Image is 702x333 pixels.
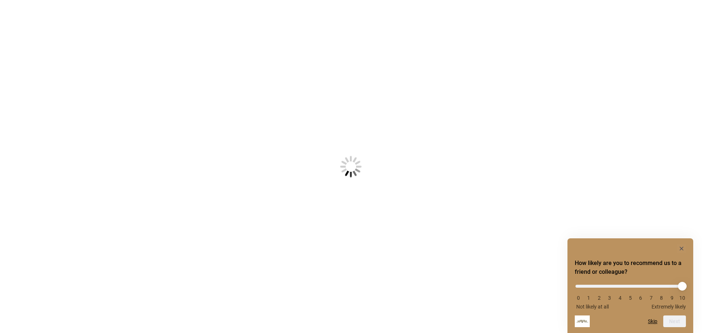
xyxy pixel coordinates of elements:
li: 0 [575,295,582,301]
li: 2 [596,295,603,301]
button: Hide survey [677,244,686,253]
h2: How likely are you to recommend us to a friend or colleague? Select an option from 0 to 10, with ... [575,259,686,276]
li: 5 [627,295,634,301]
div: How likely are you to recommend us to a friend or colleague? Select an option from 0 to 10, with ... [575,244,686,327]
li: 9 [668,295,676,301]
li: 10 [679,295,686,301]
li: 3 [606,295,613,301]
div: How likely are you to recommend us to a friend or colleague? Select an option from 0 to 10, with ... [575,279,686,310]
button: Next question [663,315,686,327]
li: 6 [637,295,644,301]
span: Extremely likely [652,304,686,310]
span: Not likely at all [576,304,609,310]
li: 4 [616,295,624,301]
button: Skip [648,318,657,324]
li: 1 [585,295,592,301]
img: Loading [304,120,398,213]
li: 7 [648,295,655,301]
li: 8 [658,295,665,301]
